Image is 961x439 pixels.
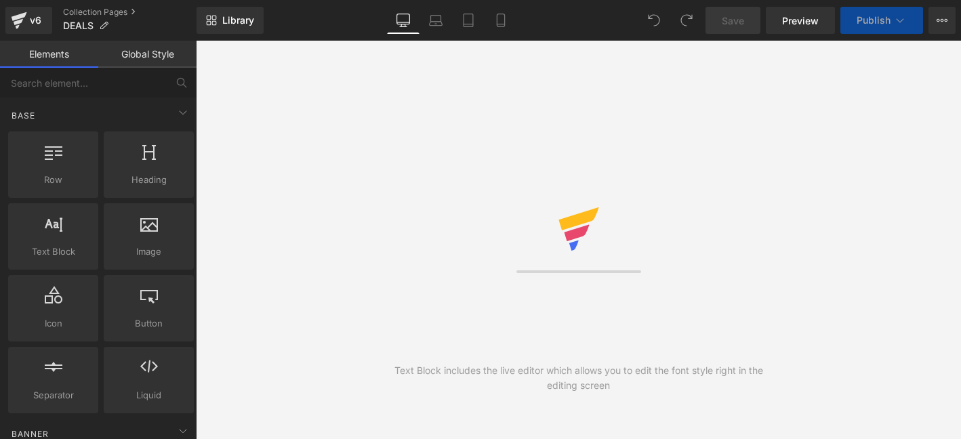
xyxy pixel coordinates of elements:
[98,41,197,68] a: Global Style
[928,7,956,34] button: More
[485,7,517,34] a: Mobile
[12,388,94,402] span: Separator
[387,363,770,393] div: Text Block includes the live editor which allows you to edit the font style right in the editing ...
[12,173,94,187] span: Row
[766,7,835,34] a: Preview
[12,245,94,259] span: Text Block
[857,15,891,26] span: Publish
[63,7,197,18] a: Collection Pages
[108,173,190,187] span: Heading
[222,14,254,26] span: Library
[5,7,52,34] a: v6
[782,14,819,28] span: Preview
[452,7,485,34] a: Tablet
[640,7,668,34] button: Undo
[10,109,37,122] span: Base
[108,388,190,402] span: Liquid
[108,245,190,259] span: Image
[108,316,190,331] span: Button
[197,7,264,34] a: New Library
[387,7,420,34] a: Desktop
[722,14,744,28] span: Save
[63,20,94,31] span: DEALS
[12,316,94,331] span: Icon
[27,12,44,29] div: v6
[840,7,923,34] button: Publish
[420,7,452,34] a: Laptop
[673,7,700,34] button: Redo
